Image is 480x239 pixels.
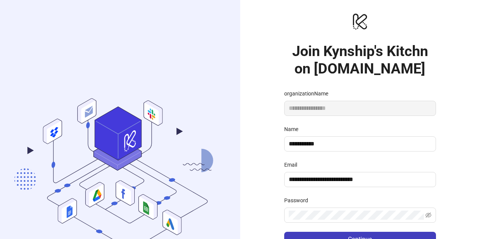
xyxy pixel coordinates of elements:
label: Email [284,161,302,169]
h1: Join Kynship's Kitchn on [DOMAIN_NAME] [284,42,436,77]
input: Password [289,211,424,220]
input: organizationName [284,101,436,116]
input: Name [289,139,430,148]
label: Name [284,125,303,133]
label: organizationName [284,89,333,98]
label: Password [284,196,313,205]
span: eye-invisible [425,212,431,218]
input: Email [289,175,430,184]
